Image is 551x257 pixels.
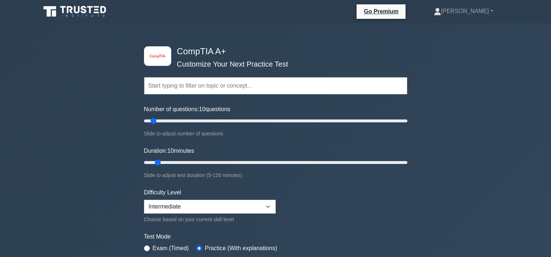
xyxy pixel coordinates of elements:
label: Duration: minutes [144,147,194,155]
label: Test Mode [144,232,407,241]
a: Go Premium [359,7,403,16]
div: Slide to adjust number of questions [144,129,407,138]
div: Choose based on your current skill level [144,215,276,224]
label: Practice (With explanations) [205,244,277,253]
h4: CompTIA A+ [174,46,372,57]
input: Start typing to filter on topic or concept... [144,77,407,94]
label: Difficulty Level [144,188,181,197]
a: [PERSON_NAME] [416,4,511,18]
span: 10 [199,106,206,112]
span: 10 [167,148,174,154]
div: Slide to adjust test duration (5-120 minutes) [144,171,407,180]
label: Exam (Timed) [153,244,189,253]
label: Number of questions: questions [144,105,230,114]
